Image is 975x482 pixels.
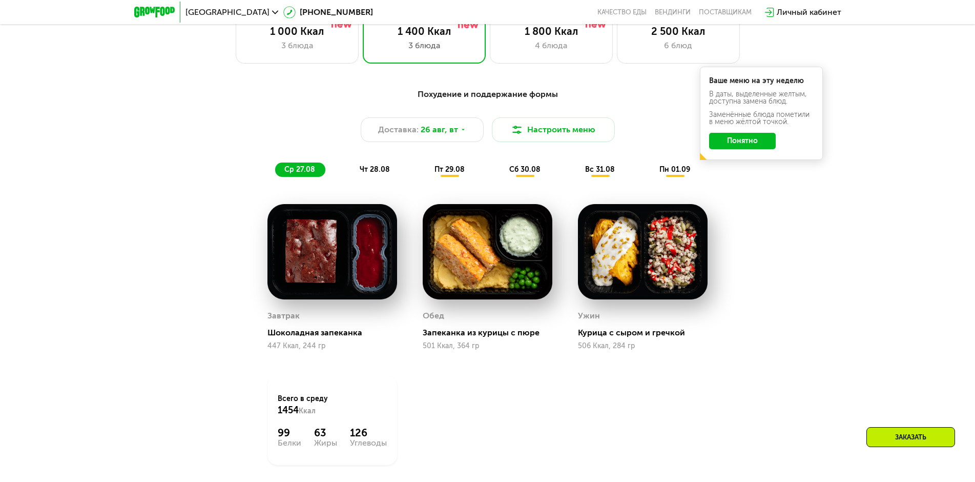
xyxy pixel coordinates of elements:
[628,25,729,37] div: 2 500 Ккал
[350,427,387,439] div: 126
[509,165,541,174] span: сб 30.08
[628,39,729,52] div: 6 блюд
[314,427,337,439] div: 63
[283,6,373,18] a: [PHONE_NUMBER]
[278,439,301,447] div: Белки
[709,133,776,149] button: Понятно
[350,439,387,447] div: Углеводы
[423,308,444,324] div: Обед
[299,407,316,415] span: Ккал
[597,8,647,16] a: Качество еды
[585,165,615,174] span: вс 31.08
[360,165,390,174] span: чт 28.08
[374,39,475,52] div: 3 блюда
[659,165,690,174] span: пн 01.09
[434,165,465,174] span: пт 29.08
[246,39,348,52] div: 3 блюда
[709,77,814,85] div: Ваше меню на эту неделю
[709,111,814,126] div: Заменённые блюда пометили в меню жёлтой точкой.
[578,328,716,338] div: Курица с сыром и гречкой
[246,25,348,37] div: 1 000 Ккал
[423,342,552,350] div: 501 Ккал, 364 гр
[267,342,397,350] div: 447 Ккал, 244 гр
[378,124,419,136] span: Доставка:
[421,124,458,136] span: 26 авг, вт
[267,328,405,338] div: Шоколадная запеканка
[501,25,602,37] div: 1 800 Ккал
[578,342,708,350] div: 506 Ккал, 284 гр
[866,427,955,447] div: Заказать
[578,308,600,324] div: Ужин
[777,6,841,18] div: Личный кабинет
[709,91,814,105] div: В даты, выделенные желтым, доступна замена блюд.
[278,427,301,439] div: 99
[185,8,269,16] span: [GEOGRAPHIC_DATA]
[492,117,615,142] button: Настроить меню
[184,88,791,101] div: Похудение и поддержание формы
[699,8,752,16] div: поставщикам
[278,394,387,416] div: Всего в среду
[374,25,475,37] div: 1 400 Ккал
[284,165,315,174] span: ср 27.08
[278,405,299,416] span: 1454
[655,8,691,16] a: Вендинги
[423,328,561,338] div: Запеканка из курицы с пюре
[314,439,337,447] div: Жиры
[267,308,300,324] div: Завтрак
[501,39,602,52] div: 4 блюда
